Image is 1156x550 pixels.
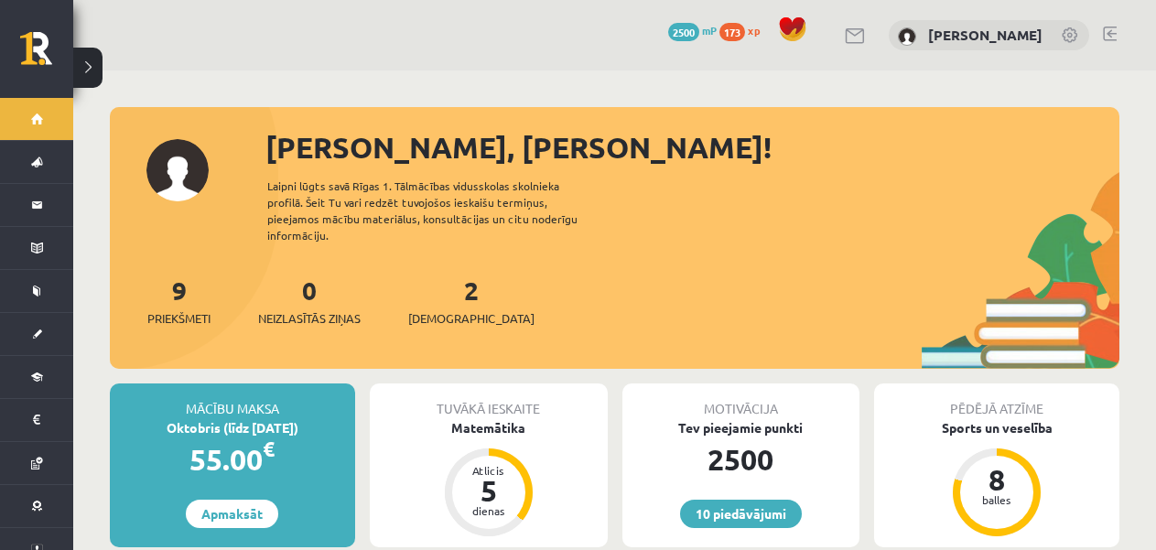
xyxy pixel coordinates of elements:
span: xp [748,23,760,38]
div: balles [969,494,1024,505]
a: 10 piedāvājumi [680,500,802,528]
div: Tuvākā ieskaite [370,383,608,418]
a: 2500 mP [668,23,717,38]
div: Matemātika [370,418,608,437]
span: Neizlasītās ziņas [258,309,361,328]
a: 173 xp [719,23,769,38]
img: Darja Arsjonova [898,27,916,46]
a: 2[DEMOGRAPHIC_DATA] [408,274,535,328]
a: 9Priekšmeti [147,274,211,328]
div: Laipni lūgts savā Rīgas 1. Tālmācības vidusskolas skolnieka profilā. Šeit Tu vari redzēt tuvojošo... [267,178,610,243]
a: 0Neizlasītās ziņas [258,274,361,328]
span: Priekšmeti [147,309,211,328]
div: Atlicis [461,465,516,476]
div: Sports un veselība [874,418,1119,437]
div: 8 [969,465,1024,494]
div: 2500 [622,437,860,481]
a: Rīgas 1. Tālmācības vidusskola [20,32,73,78]
div: Pēdējā atzīme [874,383,1119,418]
div: Mācību maksa [110,383,355,418]
a: Matemātika Atlicis 5 dienas [370,418,608,539]
a: Sports un veselība 8 balles [874,418,1119,539]
div: Motivācija [622,383,860,418]
span: mP [702,23,717,38]
span: € [263,436,275,462]
div: Tev pieejamie punkti [622,418,860,437]
div: dienas [461,505,516,516]
span: [DEMOGRAPHIC_DATA] [408,309,535,328]
div: 55.00 [110,437,355,481]
div: [PERSON_NAME], [PERSON_NAME]! [265,125,1119,169]
span: 2500 [668,23,699,41]
div: Oktobris (līdz [DATE]) [110,418,355,437]
a: [PERSON_NAME] [928,26,1043,44]
a: Apmaksāt [186,500,278,528]
span: 173 [719,23,745,41]
div: 5 [461,476,516,505]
